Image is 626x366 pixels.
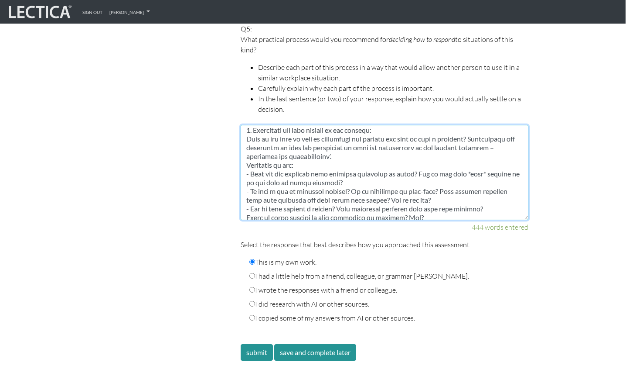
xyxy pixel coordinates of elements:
input: I copied some of my answers from AI or other sources. [249,315,255,321]
p: What practical process would you recommend for to situations of this kind? [241,34,528,55]
p: Q5: [241,24,528,114]
li: In the last sentence (or two) of your response, explain how you would actually settle on a decision. [258,93,528,114]
input: This is my own work. [249,259,255,265]
button: submit [241,344,273,361]
input: I did research with AI or other sources. [249,301,255,307]
li: Carefully explain why each part of the process is important. [258,83,528,93]
div: 444 words entered [241,222,528,232]
a: [PERSON_NAME] [106,3,153,20]
label: I had a little help from a friend, colleague, or grammar [PERSON_NAME]. [249,271,469,281]
label: This is my own work. [249,257,316,267]
label: I copied some of my answers from AI or other sources. [249,313,415,323]
a: Sign out [79,3,106,20]
label: I did research with AI or other sources. [249,299,369,309]
textarea: Lore’i d sitam-cons adipisc eli seddoeiusm te incidid utlaboreet, doloremagn al eni adminimve qui... [241,125,528,220]
label: I wrote the responses with a friend or colleague. [249,285,397,295]
li: Describe each part of this process in a way that would allow another person to use it in a simila... [258,62,528,83]
img: lecticalive [7,3,72,20]
p: Select the response that best describes how you approached this assessment. [241,239,528,250]
em: deciding how to respond [389,35,455,44]
input: I wrote the responses with a friend or colleague. [249,287,255,293]
button: save and complete later [274,344,356,361]
input: I had a little help from a friend, colleague, or grammar [PERSON_NAME]. [249,273,255,279]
